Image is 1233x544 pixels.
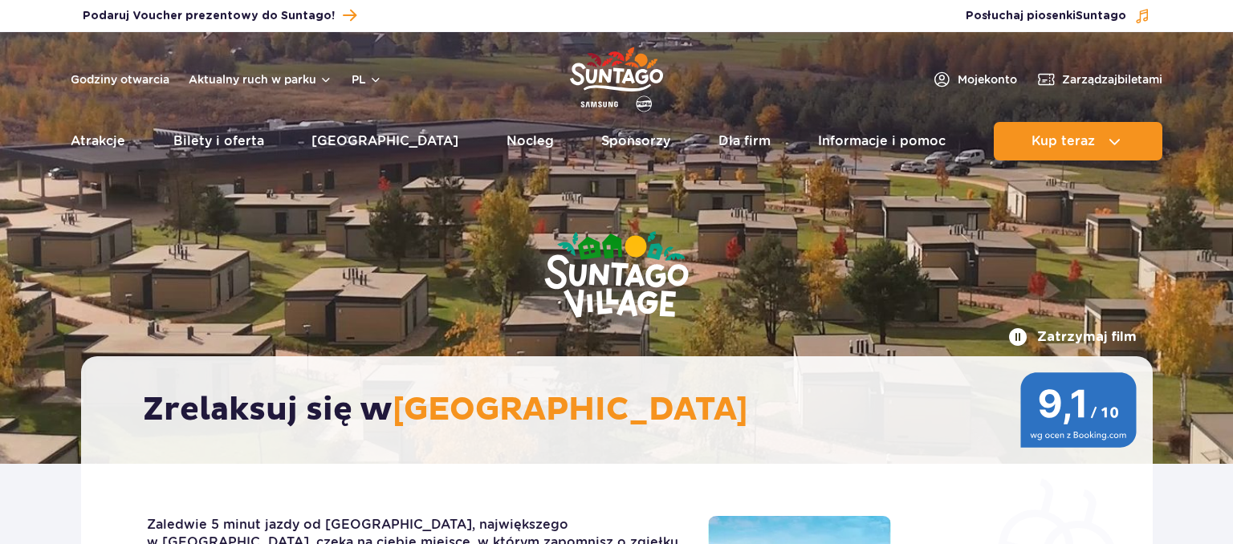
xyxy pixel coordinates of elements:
button: Posłuchaj piosenkiSuntago [966,8,1150,24]
a: Dla firm [718,122,771,160]
span: Posłuchaj piosenki [966,8,1126,24]
a: Informacje i pomoc [818,122,946,160]
a: Park of Poland [570,40,663,114]
a: [GEOGRAPHIC_DATA] [311,122,458,160]
img: 9,1/10 wg ocen z Booking.com [1020,372,1137,448]
span: Suntago [1076,10,1126,22]
span: Moje konto [958,71,1017,87]
span: Podaruj Voucher prezentowy do Suntago! [83,8,335,24]
span: Zarządzaj biletami [1062,71,1162,87]
a: Nocleg [507,122,554,160]
img: Suntago Village [480,168,753,384]
span: [GEOGRAPHIC_DATA] [393,390,748,430]
a: Atrakcje [71,122,125,160]
a: Bilety i oferta [173,122,264,160]
span: Kup teraz [1032,134,1095,148]
button: Kup teraz [994,122,1162,160]
a: Zarządzajbiletami [1036,70,1162,89]
button: pl [352,71,382,87]
a: Godziny otwarcia [71,71,169,87]
a: Sponsorzy [601,122,670,160]
button: Zatrzymaj film [1008,327,1137,347]
h2: Zrelaksuj się w [143,390,1107,430]
a: Mojekonto [932,70,1017,89]
button: Aktualny ruch w parku [189,73,332,86]
a: Podaruj Voucher prezentowy do Suntago! [83,5,356,26]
